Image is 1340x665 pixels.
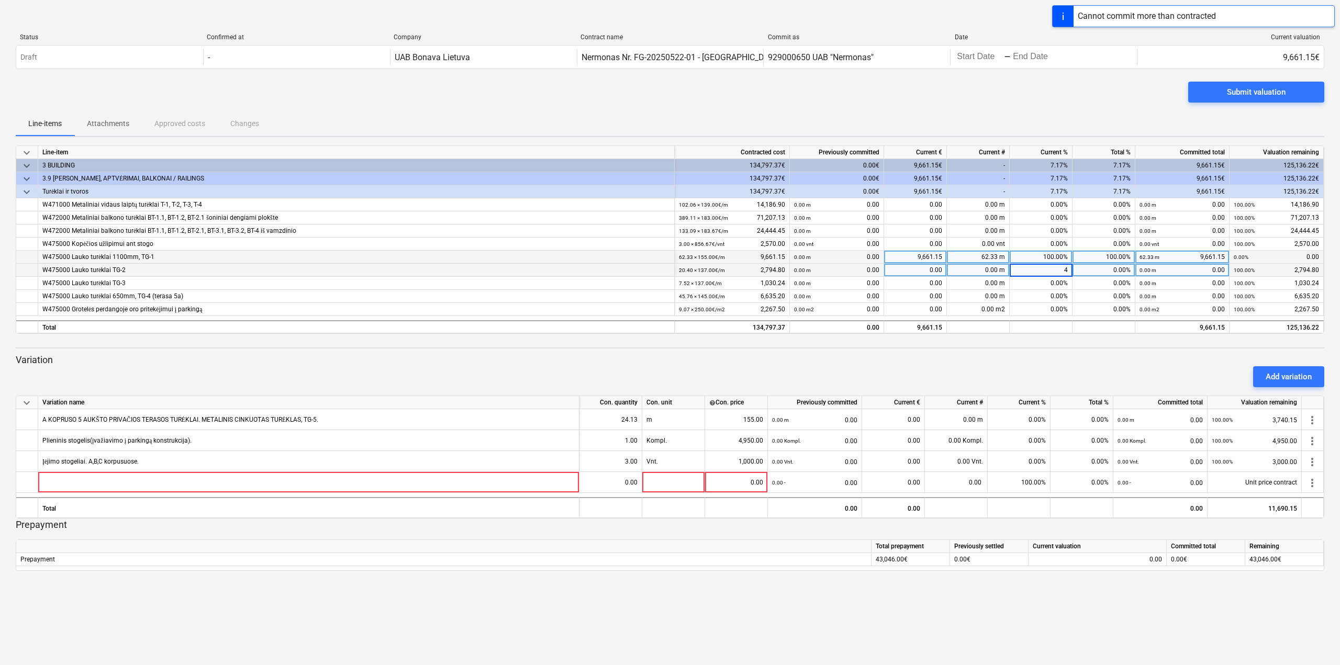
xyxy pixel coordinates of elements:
div: 0.00 [884,264,947,277]
div: 2,794.80 [679,264,785,277]
div: 0.00 [1234,251,1319,264]
small: 100.00% [1212,417,1233,423]
div: 9,661.15€ [1135,185,1230,198]
div: Unit price contract [1208,472,1302,493]
div: 6,635.20 [679,290,785,303]
div: 0.00 [1118,451,1203,472]
small: 0.00 Vnt. [1118,459,1139,465]
small: 100.00% [1234,307,1255,312]
div: 0.00% [1073,290,1135,303]
div: 929000650 UAB "Nermonas" [768,52,874,62]
div: Valuation remaining [1208,396,1302,409]
div: Previously committed [790,146,884,159]
div: 24,444.45 [679,224,785,238]
div: 43,046.00€ [1245,553,1324,566]
div: 9,661.15€ [1137,49,1324,65]
div: - [947,172,1010,185]
div: 3,000.00 [1212,451,1297,472]
div: Date [955,33,1133,41]
small: 0.00 m [1140,267,1156,273]
div: W475000 Lauko turėklai TG-2 [42,264,670,277]
div: 0.00 [925,472,988,493]
div: 0.00 [1140,224,1225,238]
div: 0.00 [794,303,879,316]
div: 0.00 m [947,264,1010,277]
div: 0.00 [772,430,857,452]
div: Valuation remaining [1230,146,1324,159]
span: keyboard_arrow_down [20,146,33,159]
div: m [642,409,705,430]
div: Turėklai ir tvoros [42,185,670,198]
div: Plieninis stogelis(įvažiavimo į parkingą konstrukcija). [42,430,192,450]
small: 9.07 × 250.00€ / m2 [679,307,725,312]
div: 0.00 [884,303,947,316]
small: 0.00 m [794,202,811,208]
div: W472000 Metaliniai balkono turėklai BT-1.1, BT-1.2, BT-2.1, BT-3.1, BT-3.2, BT-4 iš vamzdinio [42,224,670,238]
div: 0.00 [866,451,920,472]
div: 0.00% [1010,290,1073,303]
div: 0.00 [794,238,879,251]
div: A KOPRUSO 5 AUKŠTO PRIVAČIOS TERASOS TURĖKLAI. METALINIS CINKUOTAS TURĖKLAS, TG-5. [42,409,318,430]
div: 100.00% [1010,251,1073,264]
small: 0.00% [1234,254,1248,260]
div: 7.17% [1010,159,1073,172]
div: - [208,52,210,62]
small: 100.00% [1234,228,1255,234]
div: 0.00 [1140,303,1225,316]
div: 0.00 [794,211,879,224]
small: 102.06 × 139.00€ / m [679,202,728,208]
div: Total prepayment [872,540,950,553]
div: 24.13 [584,409,638,430]
input: Start Date [955,50,1004,64]
div: 0.00 [884,198,947,211]
div: 0.00 [1113,497,1208,518]
div: - [1004,54,1011,60]
small: 0.00 m [794,215,811,221]
div: Current % [988,396,1051,409]
div: 0.00 [1140,238,1225,251]
small: 3.00 × 856.67€ / vnt [679,241,724,247]
small: 0.00 m [1140,202,1156,208]
div: 7.17% [1073,172,1135,185]
div: - [947,159,1010,172]
small: 0.00 Kompl. [1118,438,1146,444]
div: Vnt. [642,451,705,472]
input: End Date [1011,50,1060,64]
div: Current € [884,146,947,159]
div: 14,186.90 [679,198,785,211]
div: W475000 Lauko turėklai TG-3 [42,277,670,290]
small: 45.76 × 145.00€ / m [679,294,725,299]
button: Add variation [1253,366,1324,387]
small: 100.00% [1234,215,1255,221]
small: 0.00 m [794,294,811,299]
div: Total [38,320,675,333]
small: 100.00% [1212,438,1233,444]
div: Prepayment [16,553,872,566]
div: 0.00 [862,497,925,518]
div: - [947,185,1010,198]
div: 134,797.37€ [675,185,790,198]
div: 43,046.00€ [872,553,950,566]
div: 0.00% [1073,198,1135,211]
div: 125,136.22€ [1230,159,1324,172]
small: 0.00 vnt [794,241,813,247]
span: keyboard_arrow_down [20,397,33,409]
div: Current # [947,146,1010,159]
div: Total % [1051,396,1113,409]
div: 0.00 Vnt. [925,451,988,472]
div: 0.00 [1118,472,1203,493]
div: 0.00% [1010,211,1073,224]
p: Prepayment [16,519,1324,531]
span: keyboard_arrow_down [20,186,33,198]
small: 100.00% [1234,280,1255,286]
div: 134,797.37€ [675,172,790,185]
div: 0.00 Kompl. [925,430,988,451]
div: UAB Bonava Lietuva [395,52,470,62]
div: 155.00 [709,409,763,430]
small: 0.00 m [794,267,811,273]
div: 2,570.00 [1234,238,1319,251]
div: 0.00 [772,472,857,493]
small: 0.00 m2 [794,307,814,312]
div: 9,661.15€ [884,159,947,172]
div: 0.00 [1033,553,1162,566]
